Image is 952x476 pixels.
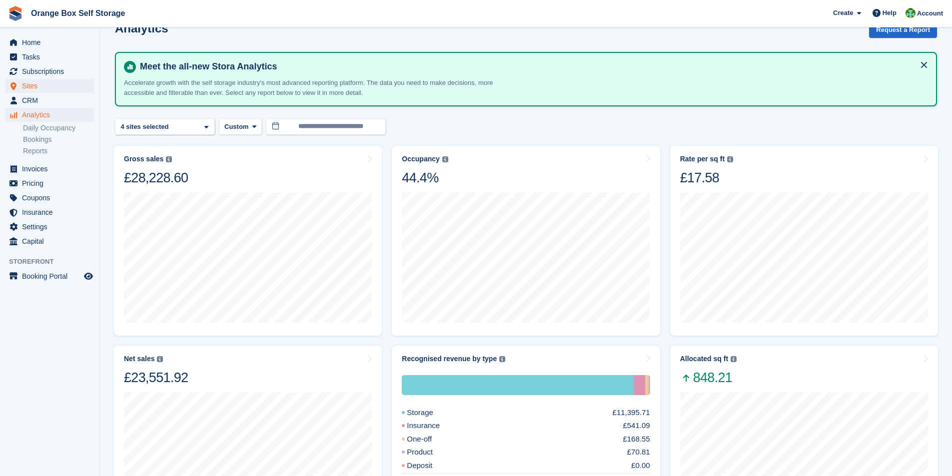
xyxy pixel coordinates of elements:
a: menu [5,162,94,176]
button: Custom [219,118,262,135]
a: Reports [23,146,94,156]
div: Product [402,447,457,458]
span: CRM [22,93,82,107]
h2: Analytics [115,21,168,35]
span: 848.21 [680,369,737,386]
a: menu [5,50,94,64]
div: Rate per sq ft [680,155,725,163]
div: One-off [402,434,456,445]
span: Booking Portal [22,269,82,283]
span: Custom [224,122,248,132]
a: menu [5,220,94,234]
div: Allocated sq ft [680,355,728,363]
a: menu [5,205,94,219]
div: One-off [645,375,649,395]
a: Orange Box Self Storage [27,5,129,21]
div: £168.55 [623,434,650,445]
span: Account [917,8,943,18]
span: Pricing [22,176,82,190]
div: Product [649,375,650,395]
span: Create [833,8,853,18]
div: £70.81 [627,447,650,458]
img: icon-info-grey-7440780725fd019a000dd9b08b2336e03edf1995a4989e88bcd33f0948082b44.svg [442,156,448,162]
div: £28,228.60 [124,169,188,186]
div: Storage [402,407,457,419]
div: £17.58 [680,169,733,186]
div: £23,551.92 [124,369,188,386]
div: £11,395.71 [613,407,650,419]
div: 44.4% [402,169,448,186]
a: Preview store [82,270,94,282]
span: Help [883,8,897,18]
span: Storefront [9,257,99,267]
a: menu [5,35,94,49]
span: Subscriptions [22,64,82,78]
img: icon-info-grey-7440780725fd019a000dd9b08b2336e03edf1995a4989e88bcd33f0948082b44.svg [727,156,733,162]
span: Home [22,35,82,49]
div: Occupancy [402,155,439,163]
span: Tasks [22,50,82,64]
img: icon-info-grey-7440780725fd019a000dd9b08b2336e03edf1995a4989e88bcd33f0948082b44.svg [157,356,163,362]
div: Insurance [402,420,464,432]
a: menu [5,93,94,107]
a: menu [5,64,94,78]
button: Request a Report [869,21,937,38]
a: menu [5,234,94,248]
a: menu [5,79,94,93]
div: £541.09 [623,420,650,432]
div: Net sales [124,355,154,363]
div: 4 sites selected [119,122,172,132]
span: Insurance [22,205,82,219]
a: menu [5,191,94,205]
p: Accelerate growth with the self storage industry's most advanced reporting platform. The data you... [124,78,499,97]
img: icon-info-grey-7440780725fd019a000dd9b08b2336e03edf1995a4989e88bcd33f0948082b44.svg [166,156,172,162]
div: Recognised revenue by type [402,355,497,363]
h4: Meet the all-new Stora Analytics [136,61,928,72]
a: menu [5,176,94,190]
span: Capital [22,234,82,248]
span: Sites [22,79,82,93]
span: Coupons [22,191,82,205]
a: menu [5,108,94,122]
div: £0.00 [631,460,650,472]
div: Deposit [402,460,456,472]
a: menu [5,269,94,283]
span: Invoices [22,162,82,176]
span: Settings [22,220,82,234]
div: Storage [402,375,634,395]
img: Binder Bhardwaj [906,8,916,18]
a: Daily Occupancy [23,123,94,133]
div: Insurance [634,375,645,395]
span: Analytics [22,108,82,122]
a: Bookings [23,135,94,144]
div: Gross sales [124,155,163,163]
img: stora-icon-8386f47178a22dfd0bd8f6a31ec36ba5ce8667c1dd55bd0f319d3a0aa187defe.svg [8,6,23,21]
img: icon-info-grey-7440780725fd019a000dd9b08b2336e03edf1995a4989e88bcd33f0948082b44.svg [499,356,505,362]
img: icon-info-grey-7440780725fd019a000dd9b08b2336e03edf1995a4989e88bcd33f0948082b44.svg [731,356,737,362]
